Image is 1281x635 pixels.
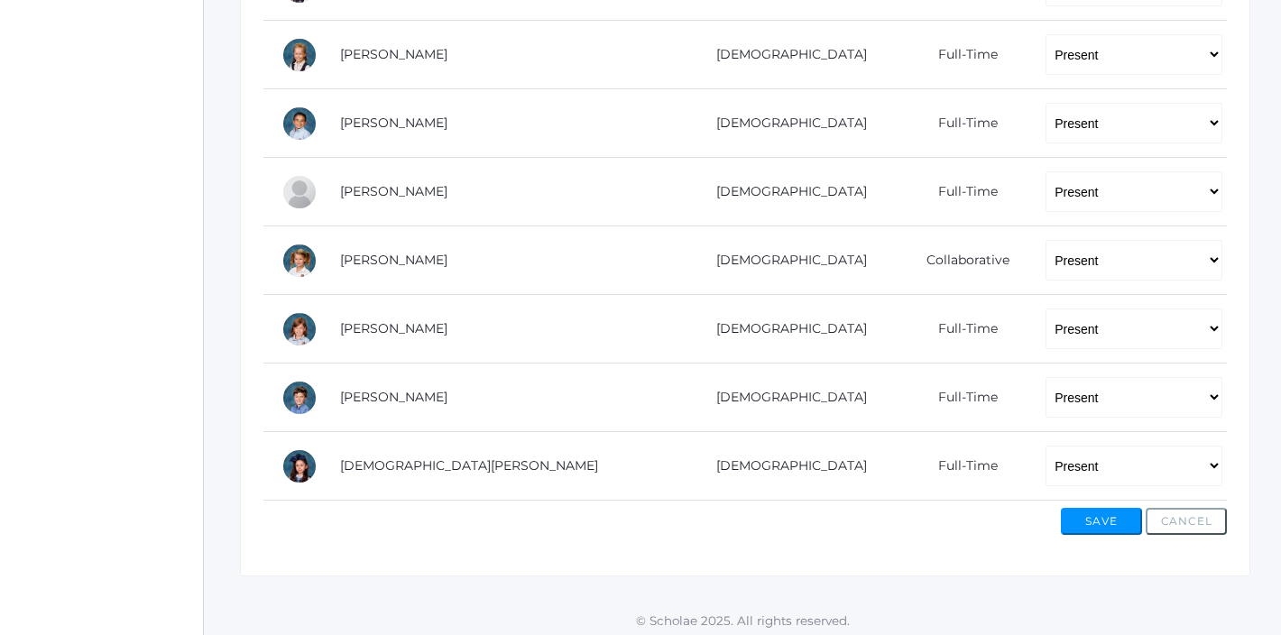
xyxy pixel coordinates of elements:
td: Full-Time [895,295,1028,364]
td: Full-Time [895,364,1028,432]
div: Oliver Smith [281,174,318,210]
div: Liam Woodruff [281,380,318,416]
td: Full-Time [895,21,1028,89]
td: Full-Time [895,89,1028,158]
div: Hazel Porter [281,37,318,73]
a: [PERSON_NAME] [340,183,447,199]
td: Full-Time [895,158,1028,226]
td: [DEMOGRAPHIC_DATA] [676,432,894,501]
td: [DEMOGRAPHIC_DATA] [676,21,894,89]
td: Full-Time [895,432,1028,501]
td: [DEMOGRAPHIC_DATA] [676,158,894,226]
td: Collaborative [895,226,1028,295]
td: [DEMOGRAPHIC_DATA] [676,364,894,432]
a: [PERSON_NAME] [340,389,447,405]
a: [PERSON_NAME] [340,320,447,336]
a: [PERSON_NAME] [340,252,447,268]
div: Kiana Taylor [281,243,318,279]
td: [DEMOGRAPHIC_DATA] [676,89,894,158]
button: Save [1061,508,1142,535]
a: [PERSON_NAME] [340,46,447,62]
a: [DEMOGRAPHIC_DATA][PERSON_NAME] [340,457,598,474]
div: Noah Rosas [281,106,318,142]
p: © Scholae 2025. All rights reserved. [204,612,1281,630]
div: Chloe Vick [281,311,318,347]
a: [PERSON_NAME] [340,115,447,131]
div: Allison Yepiskoposyan [281,448,318,484]
td: [DEMOGRAPHIC_DATA] [676,295,894,364]
td: [DEMOGRAPHIC_DATA] [676,226,894,295]
button: Cancel [1146,508,1227,535]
